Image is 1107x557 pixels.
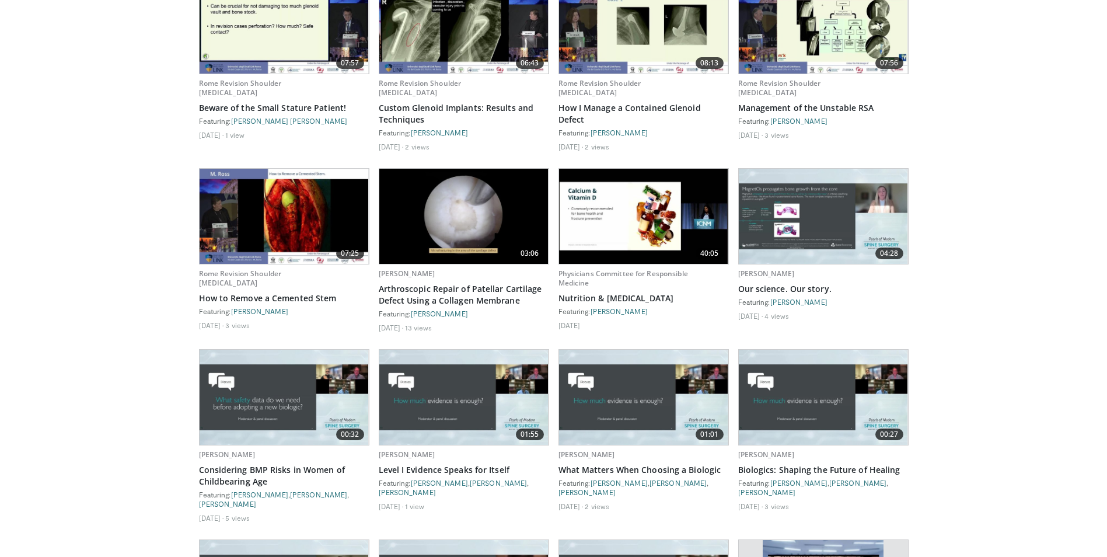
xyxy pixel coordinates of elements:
[591,479,648,487] a: [PERSON_NAME]
[516,429,544,440] span: 01:55
[558,478,729,497] div: Featuring: , ,
[379,283,549,307] a: Arthroscopic Repair of Patellar Cartilage Defect Using a Collagen Membrane
[200,350,369,445] a: 00:32
[738,116,909,126] div: Featuring:
[199,307,369,316] div: Featuring:
[411,479,468,487] a: [PERSON_NAME]
[738,464,909,476] a: Biologics: Shaping the Future of Healing
[516,248,544,259] span: 03:06
[738,450,795,459] a: [PERSON_NAME]
[470,479,527,487] a: [PERSON_NAME]
[405,142,429,151] li: 2 views
[379,128,549,137] div: Featuring:
[591,307,648,315] a: [PERSON_NAME]
[738,283,909,295] a: Our science. Our story.
[696,248,724,259] span: 40:05
[739,350,908,445] img: bcb32ae2-fbc1-415d-9366-d7103854a16d.620x360_q85_upscale.jpg
[738,130,763,140] li: [DATE]
[875,429,903,440] span: 00:27
[516,57,544,69] span: 06:43
[559,350,728,445] img: 746cac5a-c061-4f1f-99c8-eac81cb2fc14.620x360_q85_upscale.jpg
[199,490,369,509] div: Featuring: , ,
[738,311,763,321] li: [DATE]
[764,502,789,511] li: 3 views
[379,269,435,278] a: [PERSON_NAME]
[585,142,609,151] li: 2 views
[199,116,369,126] div: Featuring:
[875,57,903,69] span: 07:56
[379,78,462,98] a: Rome Revision Shoulder [MEDICAL_DATA]
[558,307,729,316] div: Featuring:
[231,307,288,315] a: [PERSON_NAME]
[199,78,282,98] a: Rome Revision Shoulder [MEDICAL_DATA]
[738,488,795,496] a: [PERSON_NAME]
[738,502,763,511] li: [DATE]
[379,350,549,445] a: 01:55
[829,479,886,487] a: [PERSON_NAME]
[199,321,224,330] li: [DATE]
[738,297,909,307] div: Featuring:
[739,169,908,264] a: 04:28
[290,490,347,499] a: [PERSON_NAME]
[738,478,909,497] div: Featuring: , ,
[231,490,288,499] a: [PERSON_NAME]
[764,311,789,321] li: 4 views
[559,169,728,264] a: 40:05
[764,130,789,140] li: 3 views
[558,293,729,304] a: Nutrition & [MEDICAL_DATA]
[199,513,224,523] li: [DATE]
[199,464,369,488] a: Considering BMP Risks in Women of Childbearing Age
[225,130,245,140] li: 1 view
[199,269,282,288] a: Rome Revision Shoulder [MEDICAL_DATA]
[379,450,435,459] a: [PERSON_NAME]
[379,142,404,151] li: [DATE]
[558,78,641,98] a: Rome Revision Shoulder [MEDICAL_DATA]
[379,478,549,497] div: Featuring: , ,
[379,488,436,496] a: [PERSON_NAME]
[405,323,432,332] li: 13 views
[225,513,250,523] li: 5 views
[231,117,348,125] a: [PERSON_NAME] [PERSON_NAME]
[738,102,909,114] a: Management of the Unstable RSA
[199,450,256,459] a: [PERSON_NAME]
[199,130,224,140] li: [DATE]
[411,128,468,137] a: [PERSON_NAME]
[379,502,404,511] li: [DATE]
[738,269,795,278] a: [PERSON_NAME]
[199,500,256,508] a: [PERSON_NAME]
[558,142,584,151] li: [DATE]
[558,464,729,476] a: What Matters When Choosing a Biologic
[379,169,549,264] a: 03:06
[558,128,729,137] div: Featuring:
[875,248,903,259] span: 04:28
[379,464,549,476] a: Level I Evidence Speaks for Itself
[336,57,364,69] span: 07:57
[199,102,369,114] a: Beware of the Small Stature Patient!
[738,78,821,98] a: Rome Revision Shoulder [MEDICAL_DATA]
[696,429,724,440] span: 01:01
[379,309,549,318] div: Featuring:
[411,309,468,318] a: [PERSON_NAME]
[558,269,688,288] a: Physicians Committee for Responsible Medicine
[739,169,908,264] img: 8b19977c-af60-4996-bcef-7eafb525826d.620x360_q85_upscale.jpg
[379,350,549,445] img: fe8b77a8-caa9-4004-a603-bb84b2bbb554.620x360_q85_upscale.jpg
[379,169,549,264] img: f650c521-ce23-421b-92de-5cad8312c66d.620x360_q85_upscale.jpg
[770,117,827,125] a: [PERSON_NAME]
[379,102,549,126] a: Custom Glenoid Implants: Results and Techniques
[770,298,827,306] a: [PERSON_NAME]
[200,169,369,264] a: 07:25
[559,350,728,445] a: 01:01
[200,169,369,264] img: 29993708-0b08-4dd4-944f-fce6f1ec679e.620x360_q85_upscale.jpg
[739,350,908,445] a: 00:27
[379,323,404,332] li: [DATE]
[558,102,729,126] a: How I Manage a Contained Glenoid Defect
[199,293,369,304] a: How to Remove a Cemented Stem
[558,488,616,496] a: [PERSON_NAME]
[336,248,364,259] span: 07:25
[225,321,250,330] li: 3 views
[649,479,707,487] a: [PERSON_NAME]
[696,57,724,69] span: 08:13
[559,169,728,264] img: a052ce7c-e87d-4a40-a736-eb065668e60d.620x360_q85_upscale.jpg
[558,502,584,511] li: [DATE]
[558,321,581,330] li: [DATE]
